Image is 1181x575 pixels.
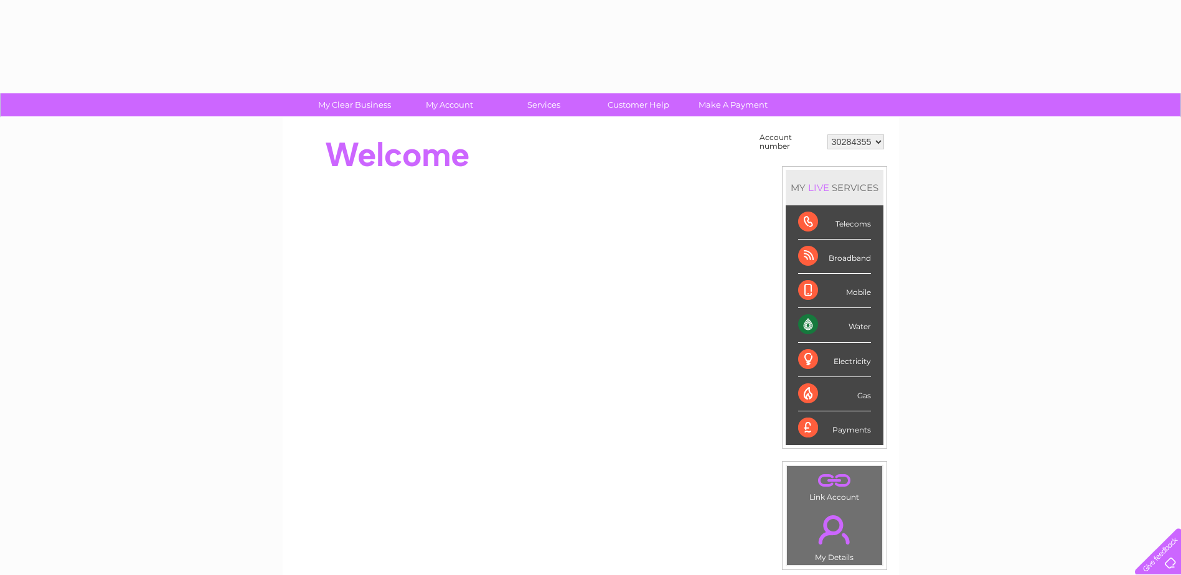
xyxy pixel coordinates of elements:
a: Make A Payment [682,93,784,116]
td: My Details [786,505,883,566]
div: Gas [798,377,871,411]
div: Broadband [798,240,871,274]
td: Account number [756,130,824,154]
div: Payments [798,411,871,445]
td: Link Account [786,465,883,505]
a: My Account [398,93,501,116]
a: . [790,508,879,551]
div: Electricity [798,343,871,377]
a: Services [492,93,595,116]
div: LIVE [806,182,832,194]
div: MY SERVICES [786,170,883,205]
a: Customer Help [587,93,690,116]
a: . [790,469,879,491]
a: My Clear Business [303,93,406,116]
div: Water [798,308,871,342]
div: Mobile [798,274,871,308]
div: Telecoms [798,205,871,240]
